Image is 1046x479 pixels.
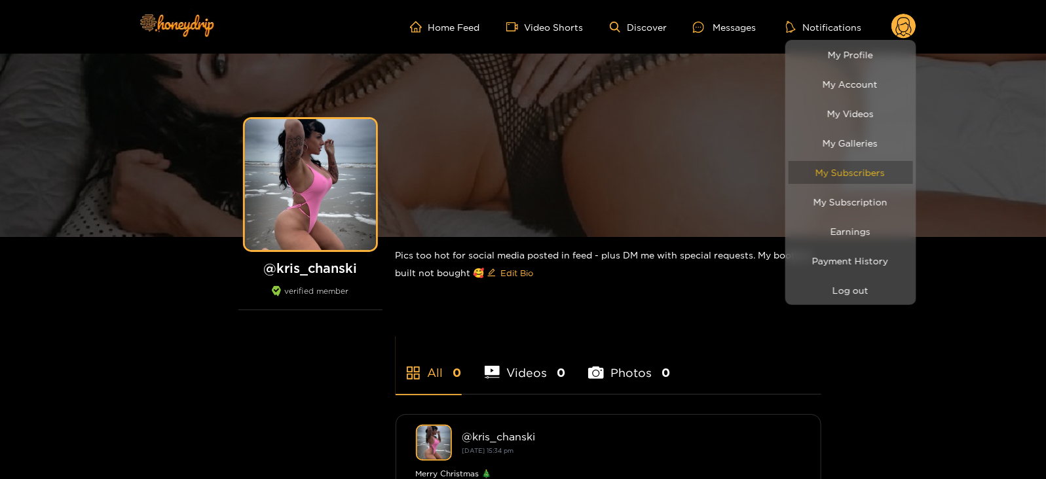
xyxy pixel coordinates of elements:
a: My Subscription [789,190,913,213]
a: My Subscribers [789,161,913,184]
a: My Profile [789,43,913,66]
a: My Videos [789,102,913,125]
a: Payment History [789,249,913,272]
a: My Galleries [789,132,913,154]
a: My Account [789,73,913,96]
a: Earnings [789,220,913,243]
button: Log out [789,279,913,302]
